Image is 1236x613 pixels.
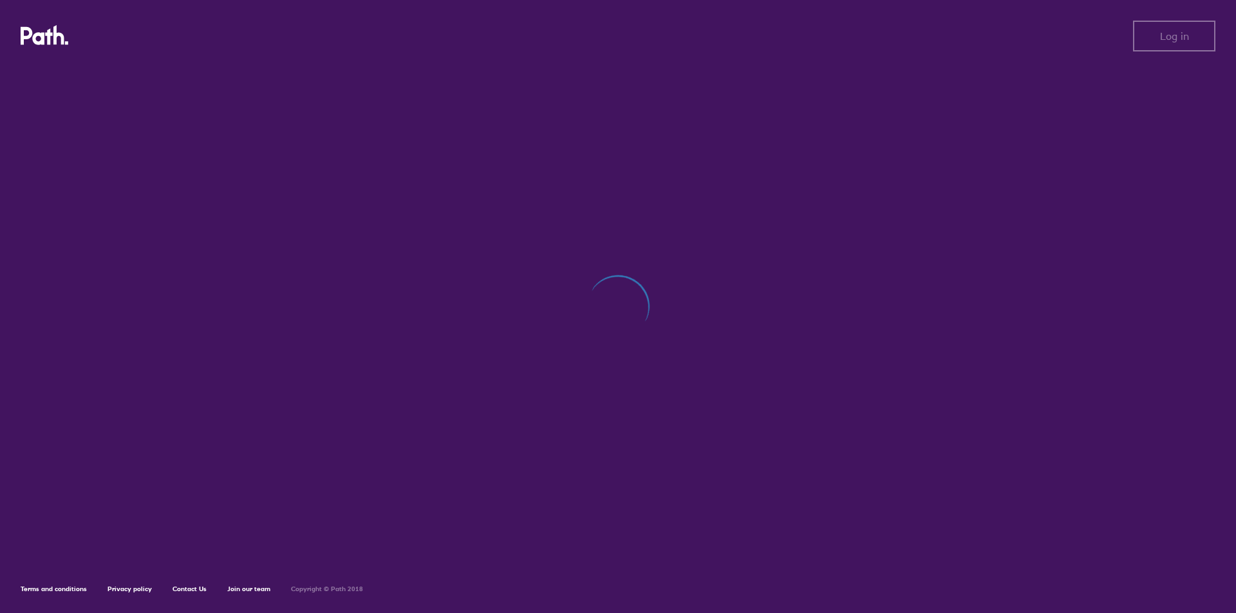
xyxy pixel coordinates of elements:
[173,585,207,593] a: Contact Us
[1160,30,1189,42] span: Log in
[108,585,152,593] a: Privacy policy
[1133,21,1215,51] button: Log in
[227,585,270,593] a: Join our team
[21,585,87,593] a: Terms and conditions
[291,585,363,593] h6: Copyright © Path 2018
